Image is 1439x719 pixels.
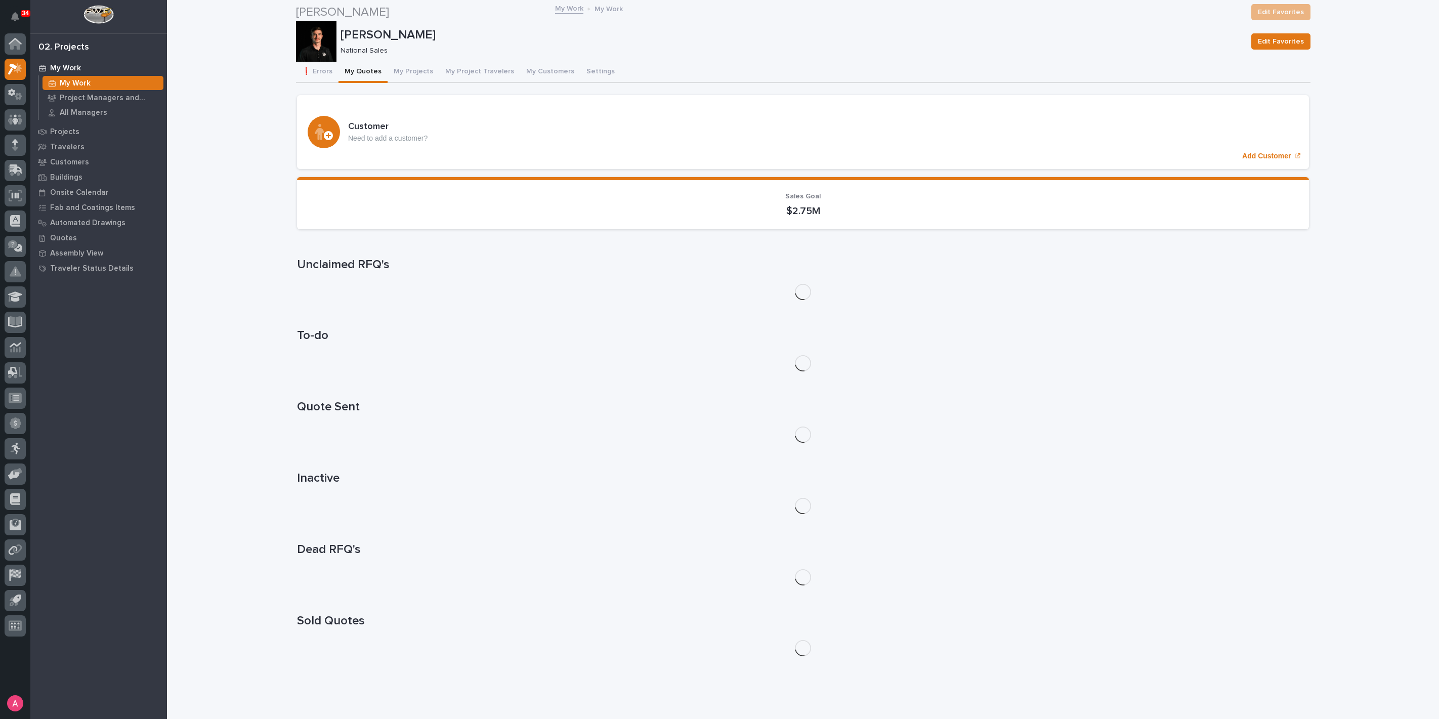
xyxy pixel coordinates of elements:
[297,328,1309,343] h1: To-do
[30,185,167,200] a: Onsite Calendar
[30,154,167,170] a: Customers
[341,47,1239,55] p: National Sales
[50,249,103,258] p: Assembly View
[38,42,89,53] div: 02. Projects
[297,471,1309,486] h1: Inactive
[50,219,125,228] p: Automated Drawings
[50,173,82,182] p: Buildings
[60,94,159,103] p: Project Managers and Engineers
[30,170,167,185] a: Buildings
[1251,33,1310,50] button: Edit Favorites
[341,28,1243,43] p: [PERSON_NAME]
[348,121,428,133] h3: Customer
[30,139,167,154] a: Travelers
[30,200,167,215] a: Fab and Coatings Items
[30,60,167,75] a: My Work
[30,245,167,261] a: Assembly View
[50,64,81,73] p: My Work
[297,258,1309,272] h1: Unclaimed RFQ's
[388,62,439,83] button: My Projects
[30,261,167,276] a: Traveler Status Details
[39,76,167,90] a: My Work
[338,62,388,83] button: My Quotes
[1242,152,1291,160] p: Add Customer
[50,264,134,273] p: Traveler Status Details
[50,188,109,197] p: Onsite Calendar
[39,91,167,105] a: Project Managers and Engineers
[5,6,26,27] button: Notifications
[5,693,26,714] button: users-avatar
[555,2,583,14] a: My Work
[1258,35,1304,48] span: Edit Favorites
[309,205,1297,217] p: $2.75M
[297,400,1309,414] h1: Quote Sent
[520,62,580,83] button: My Customers
[50,203,135,213] p: Fab and Coatings Items
[348,134,428,143] p: Need to add a customer?
[785,193,821,200] span: Sales Goal
[297,542,1309,557] h1: Dead RFQ's
[13,12,26,28] div: Notifications34
[580,62,621,83] button: Settings
[30,215,167,230] a: Automated Drawings
[22,10,29,17] p: 34
[39,105,167,119] a: All Managers
[50,128,79,137] p: Projects
[296,62,338,83] button: ❗ Errors
[297,95,1309,169] a: Add Customer
[595,3,623,14] p: My Work
[30,230,167,245] a: Quotes
[50,143,84,152] p: Travelers
[60,108,107,117] p: All Managers
[439,62,520,83] button: My Project Travelers
[83,5,113,24] img: Workspace Logo
[50,158,89,167] p: Customers
[50,234,77,243] p: Quotes
[60,79,91,88] p: My Work
[30,124,167,139] a: Projects
[297,614,1309,628] h1: Sold Quotes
